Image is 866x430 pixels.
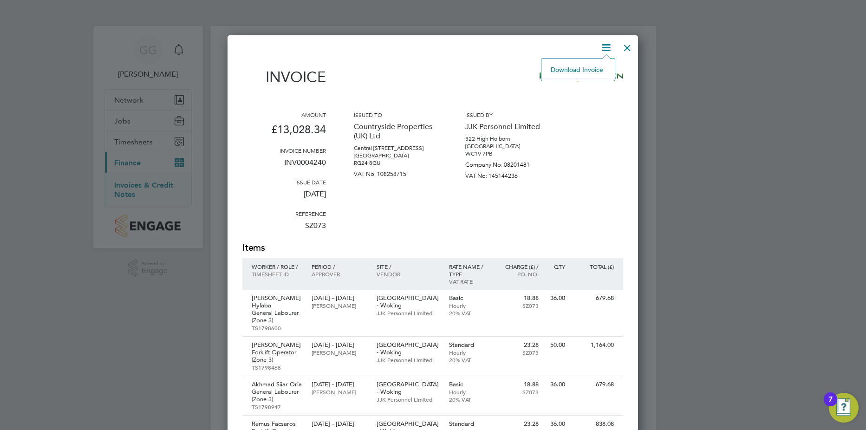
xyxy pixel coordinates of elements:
h3: Issued by [465,111,549,118]
p: SZ073 [498,302,539,309]
p: 36.00 [548,381,565,388]
p: 20% VAT [449,356,489,364]
p: VAT rate [449,278,489,285]
p: JJK Personnel Limited [465,118,549,135]
p: Hourly [449,302,489,309]
p: TS1798600 [252,324,302,332]
p: [GEOGRAPHIC_DATA] - Woking [377,341,440,356]
p: [GEOGRAPHIC_DATA] - Woking [377,381,440,396]
p: SZ073 [498,349,539,356]
p: [DATE] - [DATE] [312,341,367,349]
p: 679.68 [574,381,614,388]
p: General Labourer (Zone 3) [252,309,302,324]
p: TS1798947 [252,403,302,410]
div: 7 [828,399,833,411]
p: 18.88 [498,294,539,302]
h3: Amount [242,111,326,118]
p: INV0004240 [242,154,326,178]
p: Hourly [449,349,489,356]
p: Standard [449,341,489,349]
p: Countryside Properties (UK) Ltd [354,118,437,144]
p: 36.00 [548,294,565,302]
p: WC1V 7PB [465,150,549,157]
p: Standard [449,420,489,428]
p: JJK Personnel Limited [377,396,440,403]
p: Akhmad Siiar Oria [252,381,302,388]
p: General Labourer (Zone 3) [252,388,302,403]
p: JJK Personnel Limited [377,356,440,364]
p: 36.00 [548,420,565,428]
p: 679.68 [574,294,614,302]
p: [PERSON_NAME] [312,388,367,396]
p: 23.28 [498,420,539,428]
p: [DATE] - [DATE] [312,294,367,302]
p: Total (£) [574,263,614,270]
button: Open Resource Center, 7 new notifications [829,393,859,423]
p: RG24 8GU [354,159,437,167]
p: Company No: 08201481 [465,157,549,169]
p: Remus Facsaros [252,420,302,428]
p: [DATE] - [DATE] [312,420,367,428]
h2: Items [242,241,623,254]
p: 50.00 [548,341,565,349]
p: TS1798468 [252,364,302,371]
p: VAT No: 108258715 [354,167,437,178]
img: falcongreen-logo-remittance.png [540,61,623,82]
p: 23.28 [498,341,539,349]
p: 322 High Holborn [465,135,549,143]
h3: Issue date [242,178,326,186]
p: Central [STREET_ADDRESS] [354,144,437,152]
p: [GEOGRAPHIC_DATA] - Woking [377,294,440,309]
p: [PERSON_NAME] [252,341,302,349]
p: Hourly [449,388,489,396]
p: [PERSON_NAME] [312,302,367,309]
p: Period / [312,263,367,270]
p: Po. No. [498,270,539,278]
p: £13,028.34 [242,118,326,147]
p: QTY [548,263,565,270]
p: [GEOGRAPHIC_DATA] [354,152,437,159]
p: [PERSON_NAME] Hylaba [252,294,302,309]
p: 18.88 [498,381,539,388]
p: 838.08 [574,420,614,428]
p: Forklift Operator (Zone 3) [252,349,302,364]
p: SZ073 [498,388,539,396]
p: Charge (£) / [498,263,539,270]
p: [GEOGRAPHIC_DATA] [465,143,549,150]
p: Approver [312,270,367,278]
p: Timesheet ID [252,270,302,278]
p: [PERSON_NAME] [312,349,367,356]
li: Download Invoice [546,63,610,76]
p: Basic [449,294,489,302]
p: 20% VAT [449,396,489,403]
p: SZ073 [242,217,326,241]
p: Rate name / type [449,263,489,278]
p: 20% VAT [449,309,489,317]
p: Vendor [377,270,440,278]
p: VAT No: 145144236 [465,169,549,180]
h3: Invoice number [242,147,326,154]
p: 1,164.00 [574,341,614,349]
p: JJK Personnel Limited [377,309,440,317]
p: Site / [377,263,440,270]
h3: Issued to [354,111,437,118]
h3: Reference [242,210,326,217]
p: [DATE] [242,186,326,210]
p: Basic [449,381,489,388]
p: Worker / Role / [252,263,302,270]
h1: Invoice [242,68,326,86]
p: [DATE] - [DATE] [312,381,367,388]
